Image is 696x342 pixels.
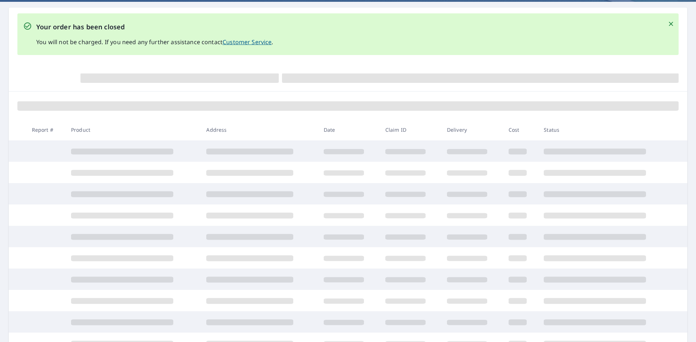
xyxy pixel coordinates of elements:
p: You will not be charged. If you need any further assistance contact . [36,38,273,46]
th: Status [538,119,674,140]
button: Close [666,19,676,29]
th: Cost [503,119,538,140]
th: Product [65,119,200,140]
th: Delivery [441,119,503,140]
th: Claim ID [380,119,441,140]
th: Address [200,119,318,140]
th: Report # [26,119,65,140]
th: Date [318,119,380,140]
p: Your order has been closed [36,22,273,32]
a: Customer Service [223,38,272,46]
